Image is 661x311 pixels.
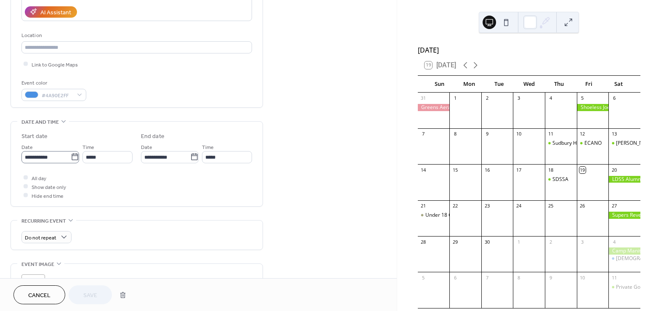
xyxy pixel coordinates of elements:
div: 19 [579,167,586,173]
div: Supers Revenge [608,212,640,219]
div: 14 [420,167,427,173]
button: AI Assistant [25,6,77,18]
div: 30 [484,239,490,245]
div: Fri [574,76,604,93]
div: Ladies Wind Up Dinner [608,255,640,262]
div: Sudbury Home Builders [545,140,577,147]
div: SDSSA [552,176,568,183]
span: Date [141,143,152,152]
button: Cancel [13,285,65,304]
div: [DATE] [418,45,640,55]
div: Start date [21,132,48,141]
span: Date [21,143,33,152]
div: Mark Watson Memorial Ryder Cup [608,140,640,147]
div: 24 [515,203,522,209]
div: 8 [452,131,458,137]
div: 9 [484,131,490,137]
div: 1 [452,95,458,101]
div: 10 [515,131,522,137]
div: 31 [420,95,427,101]
div: Wed [514,76,544,93]
div: Private Golf Event [616,284,658,291]
div: Private Golf Event [608,284,640,291]
div: 15 [452,167,458,173]
div: 26 [579,203,586,209]
div: 18 [547,167,554,173]
div: 29 [452,239,458,245]
div: 11 [611,274,617,281]
div: 7 [484,274,490,281]
span: Hide end time [32,191,64,200]
div: Location [21,31,250,40]
div: Under 18 Golf Day [425,212,469,219]
div: Sat [604,76,634,93]
div: ; [21,274,45,298]
div: 7 [420,131,427,137]
div: Sun [425,76,454,93]
div: 1 [515,239,522,245]
span: Show date only [32,183,66,191]
div: SDSSA [545,176,577,183]
div: 9 [547,274,554,281]
div: ECANO [584,140,602,147]
div: 13 [611,131,617,137]
span: Recurring event [21,217,66,226]
div: 2 [484,95,490,101]
div: Tue [484,76,514,93]
span: Date and time [21,118,59,127]
div: 20 [611,167,617,173]
div: 6 [611,95,617,101]
div: Event color [21,79,85,88]
div: 23 [484,203,490,209]
div: LDSS Alumni Golf Tournament [608,176,640,183]
span: Cancel [28,291,50,300]
span: All day [32,174,46,183]
span: Time [82,143,94,152]
div: 4 [547,95,554,101]
div: 6 [452,274,458,281]
div: 5 [579,95,586,101]
div: 5 [420,274,427,281]
div: 22 [452,203,458,209]
div: 3 [579,239,586,245]
div: Shoeless Joes Golf Tournament [577,104,609,111]
div: 16 [484,167,490,173]
div: Mon [454,76,484,93]
span: Event image [21,260,54,269]
div: 12 [579,131,586,137]
span: Do not repeat [25,233,56,242]
div: 11 [547,131,554,137]
div: Thu [544,76,574,93]
div: Sudbury Home Builders [552,140,608,147]
div: ECANO [577,140,609,147]
div: Camp Manitou [608,247,640,255]
div: Greens Aeration [418,104,450,111]
div: 4 [611,239,617,245]
span: Time [202,143,214,152]
div: 21 [420,203,427,209]
span: #4A90E2FF [42,91,73,100]
div: Under 18 Golf Day [418,212,450,219]
span: Link to Google Maps [32,60,78,69]
div: 3 [515,95,522,101]
div: 2 [547,239,554,245]
div: 8 [515,274,522,281]
div: AI Assistant [40,8,71,17]
div: 25 [547,203,554,209]
div: 28 [420,239,427,245]
div: End date [141,132,165,141]
div: 10 [579,274,586,281]
div: 17 [515,167,522,173]
div: 27 [611,203,617,209]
